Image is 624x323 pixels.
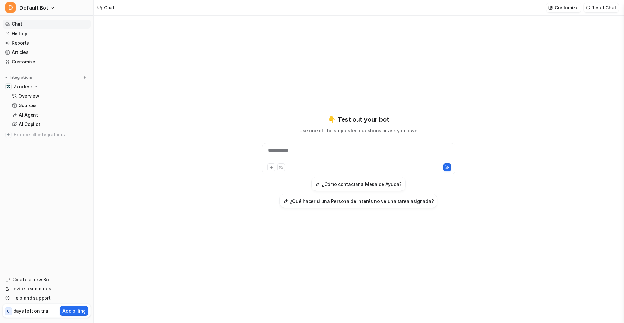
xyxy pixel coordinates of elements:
[62,307,86,314] p: Add billing
[19,93,39,99] p: Overview
[31,213,36,218] button: Upload attachment
[5,2,16,13] span: D
[322,181,402,188] h3: ¿Cómo contactar a Mesa de Ayuda?
[546,3,581,12] button: Customize
[3,275,91,284] a: Create a new Bot
[9,91,91,101] a: Overview
[9,101,91,110] a: Sources
[14,130,88,140] span: Explore all integrations
[3,38,91,48] a: Reports
[10,17,101,55] div: As a side note, if you haven’t tried it yet, you can use our preview sample to check whether the ...
[299,127,417,134] p: Use one of the suggested questions or ask your own
[29,155,120,180] div: I’m also wondering: how long does the AI training process take before this kind of solution is up...
[555,4,578,11] p: Customize
[29,107,120,151] div: Thank you for the response. Just to be clear about the trial — once I upgrade to the paid plan, w...
[41,213,46,218] button: Start recording
[290,198,434,204] h3: ¿Qué hacer si una Persona de interés no ve una tarea asignada?
[4,3,17,15] button: go back
[23,103,125,184] div: Thank you for the response. Just to be clear about the trial — once I upgrade to the paid plan, w...
[3,29,91,38] a: History
[5,185,125,258] div: Marcelo says…
[586,5,590,10] img: reset
[311,177,406,191] button: ¿Cómo contactar a Mesa de Ayuda?¿Cómo contactar a Mesa de Ayuda?
[19,102,37,109] p: Sources
[60,306,88,316] button: Add billing
[283,199,288,204] img: ¿Qué hacer si una Persona de interés no ve una tarea asignada?
[10,213,15,218] button: Emoji picker
[4,75,8,80] img: expand menu
[32,3,45,8] h1: eesel
[328,115,389,124] p: 👇 Test out your bot
[548,5,553,10] img: customize
[3,130,91,139] a: Explore all integrations
[3,20,91,29] a: Chat
[83,75,87,80] img: menu_add.svg
[3,293,91,302] a: Help and support
[13,307,50,314] p: days left on trial
[10,55,101,75] div: I hope this clarifies things. Let me know if you have any other questions. ​
[111,211,122,221] button: Send a message…
[5,132,12,138] img: explore all integrations
[279,194,438,208] button: ¿Qué hacer si una Persona de interés no ve una tarea asignada?¿Qué hacer si una Persona de interé...
[19,112,38,118] p: AI Agent
[3,284,91,293] a: Invite teammates
[9,120,91,129] a: AI Copilot
[3,74,35,81] button: Integrations
[10,75,33,80] p: Integrations
[19,3,48,12] span: Default Bot
[114,3,126,14] div: Close
[102,3,114,15] button: Home
[23,185,125,250] div: One more question — do you have a starter plan? We’re a small startup, and paying $800 per month ...
[9,110,91,119] a: AI Agent
[19,121,40,128] p: AI Copilot
[20,213,26,218] button: Gif picker
[32,8,60,15] p: Active 5h ago
[3,48,91,57] a: Articles
[6,85,10,89] img: Zendesk
[10,92,42,96] div: eesel • 11h ago
[14,83,33,90] p: Zendesk
[29,189,120,246] div: One more question — do you have a starter plan? We’re a small startup, and paying $800 per month ...
[104,4,115,11] div: Chat
[7,308,10,314] p: 6
[3,57,91,66] a: Customize
[315,182,320,187] img: ¿Cómo contactar a Mesa de Ayuda?
[10,75,101,87] div: Thanks, Kyva
[19,4,29,14] img: Profile image for eesel
[584,3,619,12] button: Reset Chat
[5,103,125,185] div: Marcelo says…
[6,200,124,211] textarea: Message…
